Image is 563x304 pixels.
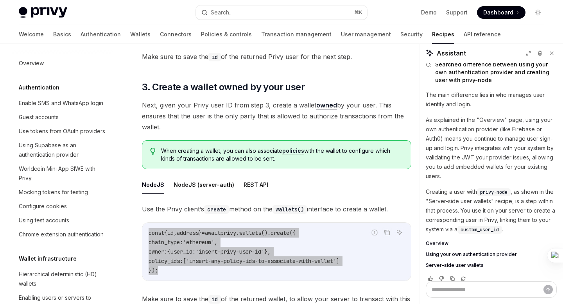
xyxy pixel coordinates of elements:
span: 'insert-any-policy-ids-to-associate-with-wallet' [186,258,336,265]
a: Guest accounts [13,110,113,124]
a: Policies & controls [201,25,252,44]
a: Authentication [81,25,121,44]
button: Searched difference between using your own authentication provider and creating user with privy-node [426,61,557,84]
span: Overview [426,240,448,247]
span: ({ [289,229,296,236]
div: Using test accounts [19,216,69,225]
span: { [167,248,170,255]
a: API reference [464,25,501,44]
span: id [167,229,174,236]
span: address [177,229,199,236]
span: Dashboard [483,9,513,16]
a: Using test accounts [13,213,113,227]
div: Hierarchical deterministic (HD) wallets [19,270,108,288]
span: Next, given your Privy user ID from step 3, create a wallet by your user. This ensures that the u... [142,100,411,132]
div: Use tokens from OAuth providers [19,127,105,136]
span: create [271,229,289,236]
span: custom_user_id [461,227,499,233]
span: When creating a wallet, you can also associate with the wallet to configure which kinds of transa... [161,147,403,163]
span: Make sure to save the of the returned Privy user for the next step. [142,51,411,62]
span: . [236,229,239,236]
div: Mocking tokens for testing [19,188,88,197]
span: [ [183,258,186,265]
span: { [164,229,167,236]
a: Demo [421,9,437,16]
a: Security [400,25,423,44]
p: As explained in the "Overview" page, using your own authentication provider (like Firebase or Aut... [426,115,557,181]
span: chain_type: [149,239,183,246]
a: Use tokens from OAuth providers [13,124,113,138]
svg: Tip [150,148,156,155]
a: Using Supabase as an authentication provider [13,138,113,162]
span: user_id: [170,248,195,255]
button: Search...⌘K [196,5,367,20]
a: Hierarchical deterministic (HD) wallets [13,267,113,291]
span: privy-node [480,189,507,195]
a: Chrome extension authentication [13,227,113,241]
button: Report incorrect code [369,227,380,238]
span: wallets [239,229,261,236]
a: Transaction management [261,25,332,44]
span: Searched difference between using your own authentication provider and creating user with privy-node [435,61,557,84]
a: Welcome [19,25,44,44]
h5: Wallet infrastructure [19,254,77,263]
a: Dashboard [477,6,525,19]
a: User management [341,25,391,44]
a: policies [282,147,304,154]
img: light logo [19,7,67,18]
div: Configure cookies [19,202,67,211]
button: Copy the contents from the code block [382,227,392,238]
div: Enable SMS and WhatsApp login [19,98,103,108]
code: id [208,53,221,61]
div: Guest accounts [19,113,59,122]
code: wallets() [273,205,307,214]
span: ⌘ K [354,9,362,16]
span: Server-side user wallets [426,262,484,268]
span: , [174,229,177,236]
span: = [202,229,205,236]
span: (). [261,229,271,236]
a: Enable SMS and WhatsApp login [13,96,113,110]
span: 'ethereum' [183,239,214,246]
span: const [149,229,164,236]
button: NodeJS (server-auth) [174,175,234,194]
span: privy [221,229,236,236]
span: Use the Privy client’s method on the interface to create a wallet. [142,204,411,215]
span: Assistant [437,48,466,58]
a: Overview [13,56,113,70]
a: owned [316,101,337,109]
button: REST API [244,175,268,194]
span: }); [149,267,158,274]
span: Using your own authentication provider [426,251,517,258]
a: Overview [426,240,557,247]
a: Wallets [130,25,151,44]
div: Chrome extension authentication [19,230,104,239]
span: } [199,229,202,236]
span: ] [336,258,339,265]
a: Basics [53,25,71,44]
p: Creating a user with , as shown in the "Server-side user wallets" recipe, is a step within that p... [426,187,557,234]
button: Toggle dark mode [532,6,544,19]
div: Worldcoin Mini App SIWE with Privy [19,164,108,183]
span: 3. Create a wallet owned by your user [142,81,305,93]
a: Recipes [432,25,454,44]
a: Support [446,9,468,16]
a: Using your own authentication provider [426,251,557,258]
span: policy_ids: [149,258,183,265]
div: Using Supabase as an authentication provider [19,141,108,159]
span: await [205,229,221,236]
a: Server-side user wallets [426,262,557,268]
button: NodeJS [142,175,164,194]
code: create [204,205,229,214]
div: Search... [211,8,233,17]
span: , [214,239,217,246]
a: Connectors [160,25,192,44]
a: Configure cookies [13,199,113,213]
button: Send message [543,285,553,294]
button: Ask AI [394,227,405,238]
a: Worldcoin Mini App SIWE with Privy [13,162,113,185]
span: owner: [149,248,167,255]
h5: Authentication [19,83,59,92]
p: The main difference lies in who manages user identity and login. [426,90,557,109]
span: }, [264,248,271,255]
